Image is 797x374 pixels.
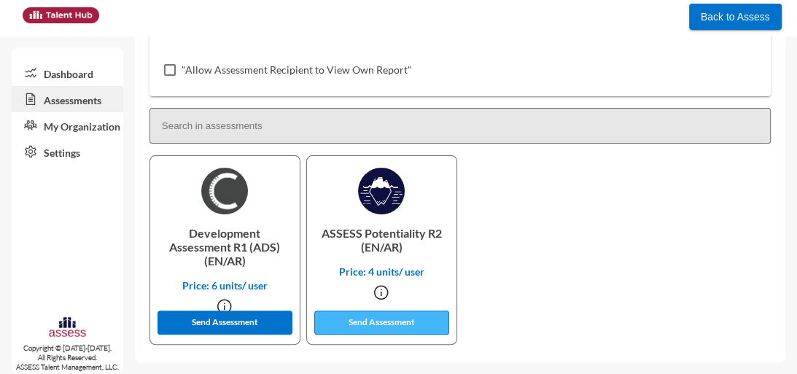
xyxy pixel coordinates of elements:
img: assesscompany-logo.png [48,316,87,340]
a: Dashboard [12,60,123,86]
input: Search in assessments [149,108,771,144]
a: Assessments [12,86,123,112]
p: Development Assessment R1 (ADS) (EN/AR) [162,214,288,279]
button: Send Assessment [158,311,292,335]
button: Back to Assess [689,4,782,30]
button: Send Assessment [314,311,449,335]
p: Copyright © [DATE]-[DATE]. All Rights Reserved. ASSESS Talent Management, LLC. [12,343,123,372]
a: My Organization [12,112,123,139]
span: Back to Assess [701,11,770,23]
span: "Allow Assessment Recipient to View Own Report" [182,61,412,79]
p: Price: 4 units/ user [319,265,445,278]
p: Price: 6 units/ user [162,279,288,292]
p: ASSESS Potentiality R2 (EN/AR) [319,214,445,265]
a: Back to Assess [689,7,782,23]
a: Settings [12,139,123,165]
